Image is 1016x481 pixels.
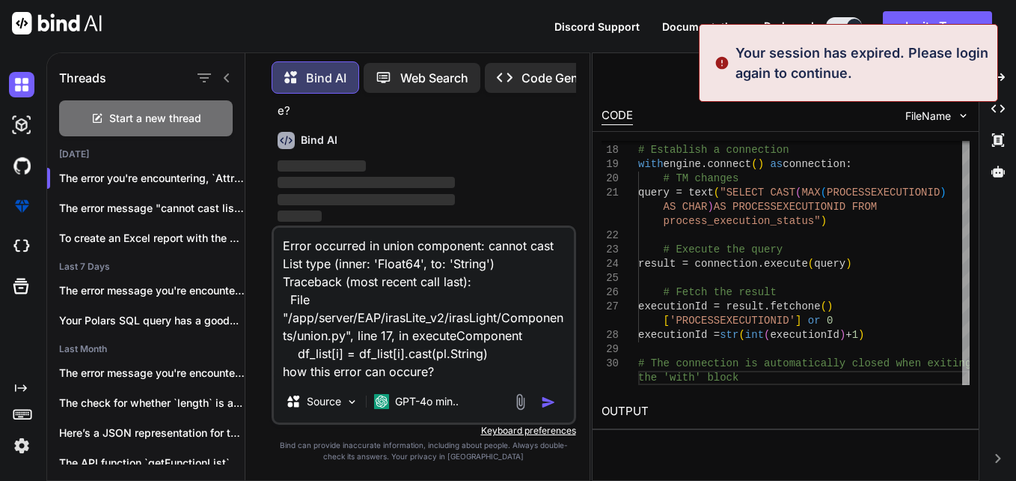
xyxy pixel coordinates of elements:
[602,328,619,342] div: 28
[602,143,619,157] div: 18
[663,315,669,327] span: [
[638,258,808,270] span: result = connection.execute
[109,111,201,126] span: Start a new thread
[738,329,744,341] span: (
[9,433,34,459] img: settings
[820,300,826,312] span: (
[59,283,245,298] p: The error message you're encountering indicates that...
[714,43,729,83] img: alert
[59,396,245,411] p: The check for whether `length` is a...
[714,201,877,213] span: AS PROCESSEXECUTIONID FROM
[670,315,795,327] span: 'PROCESSEXECUTIONID'
[638,144,789,156] span: # Establish a connection
[770,329,839,341] span: executionId
[374,394,389,409] img: GPT-4o mini
[814,258,845,270] span: query
[905,109,951,124] span: FileName
[272,425,576,437] p: Keyboard preferences
[827,187,940,199] span: PROCESSEXECUTIONID
[274,228,574,381] textarea: Error occurred in union component: cannot cast List type (inner: 'Float64', to: 'String') Traceba...
[602,243,619,257] div: 23
[395,394,459,409] p: GPT-4o min..
[400,69,468,87] p: Web Search
[720,329,738,341] span: str
[808,258,814,270] span: (
[521,69,612,87] p: Code Generator
[59,366,245,381] p: The error message you're encountering indicates that...
[663,286,776,298] span: # Fetch the result
[346,396,358,408] img: Pick Models
[59,426,245,441] p: Here’s a JSON representation for the `row_number`...
[47,343,245,355] h2: Last Month
[602,172,619,186] div: 20
[663,243,783,255] span: # Execute the query
[858,329,864,341] span: )
[278,211,322,222] span: ‌
[307,394,341,409] p: Source
[851,329,857,341] span: 1
[272,440,576,462] p: Bind can provide inaccurate information, including about people. Always double-check its answers....
[512,393,529,411] img: attachment
[278,160,367,172] span: ‌
[554,19,640,34] button: Discord Support
[808,315,821,327] span: or
[735,43,988,83] p: Your session has expired. Please login again to continue.
[602,257,619,271] div: 24
[662,19,741,34] button: Documentation
[602,300,619,314] div: 27
[47,261,245,273] h2: Last 7 Days
[9,72,34,97] img: darkChat
[820,215,826,227] span: )
[827,315,833,327] span: 0
[47,148,245,160] h2: [DATE]
[602,157,619,172] div: 19
[795,315,801,327] span: ]
[839,329,845,341] span: )
[602,229,619,243] div: 22
[940,187,946,199] span: )
[663,215,820,227] span: process_execution_status"
[638,187,714,199] span: query = text
[554,20,640,33] span: Discord Support
[638,329,720,341] span: executionId =
[602,186,619,200] div: 21
[9,234,34,259] img: cloudideIcon
[663,172,738,184] span: # TM changes
[770,158,783,170] span: as
[602,357,619,371] div: 30
[638,357,952,369] span: # The connection is automatically closed when exit
[638,372,738,384] span: the 'with' block
[278,177,455,188] span: ‌
[827,300,833,312] span: )
[663,201,707,213] span: AS CHAR
[757,158,763,170] span: )
[12,12,102,34] img: Bind AI
[764,329,770,341] span: (
[638,158,664,170] span: with
[602,107,633,125] div: CODE
[59,456,245,471] p: The API function `getFunctionList` you provided is...
[745,329,764,341] span: int
[59,201,245,216] p: The error message "cannot cast list type...
[751,158,757,170] span: (
[957,109,970,122] img: chevron down
[662,20,741,33] span: Documentation
[602,271,619,285] div: 25
[783,158,845,170] span: connection
[59,171,245,186] p: The error you're encountering, `Attribut...
[593,394,979,429] h2: OUTPUT
[306,69,346,87] p: Bind AI
[59,69,106,87] h1: Threads
[9,153,34,178] img: githubDark
[764,19,820,34] span: Dark mode
[602,285,619,300] div: 26
[301,133,337,148] h6: Bind AI
[714,187,720,199] span: (
[820,187,826,199] span: (
[59,313,245,328] p: Your Polars SQL query has a good...
[663,158,751,170] span: engine.connect
[952,357,971,369] span: ing
[602,342,619,357] div: 29
[59,231,245,246] p: To create an Excel report with the speci...
[845,258,851,270] span: )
